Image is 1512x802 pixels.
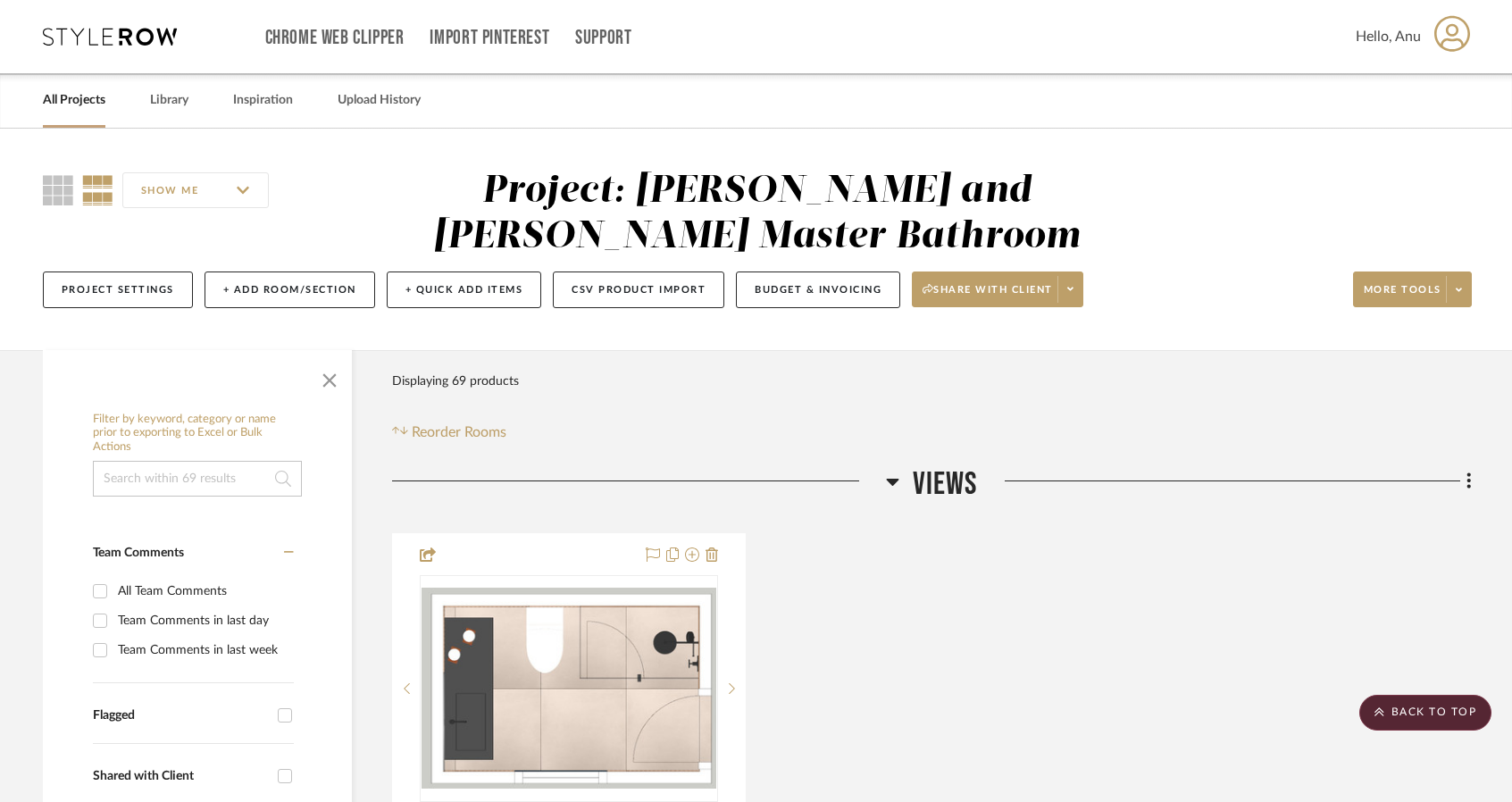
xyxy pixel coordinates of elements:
[1359,695,1491,731] scroll-to-top-button: BACK TO TOP
[93,547,184,559] span: Team Comments
[118,636,289,664] div: Team Comments in last week
[312,359,347,395] button: Close
[43,272,193,308] button: Project Settings
[118,577,289,606] div: All Team Comments
[923,283,1053,310] span: Share with client
[392,363,519,399] div: Displaying 69 products
[205,272,375,308] button: + Add Room/Section
[575,30,631,46] a: Support
[553,272,724,308] button: CSV Product Import
[93,769,269,784] div: Shared with Client
[392,422,507,443] button: Reorder Rooms
[93,413,302,455] h6: Filter by keyword, category or name prior to exporting to Excel or Bulk Actions
[265,30,405,46] a: Chrome Web Clipper
[1356,26,1421,47] span: Hello, Anu
[736,272,900,308] button: Budget & Invoicing
[1353,272,1472,307] button: More tools
[150,88,188,113] a: Library
[422,588,716,789] img: Room Views
[387,272,542,308] button: + Quick Add Items
[412,422,506,443] span: Reorder Rooms
[912,272,1083,307] button: Share with client
[1364,283,1441,310] span: More tools
[430,30,549,46] a: Import Pinterest
[233,88,293,113] a: Inspiration
[43,88,105,113] a: All Projects
[93,708,269,723] div: Flagged
[338,88,421,113] a: Upload History
[913,465,978,504] span: Views
[118,606,289,635] div: Team Comments in last day
[433,172,1082,255] div: Project: [PERSON_NAME] and [PERSON_NAME] Master Bathroom
[93,461,302,497] input: Search within 69 results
